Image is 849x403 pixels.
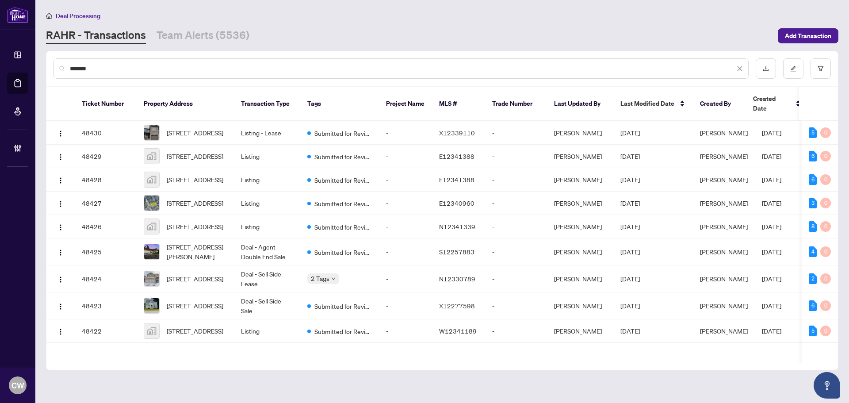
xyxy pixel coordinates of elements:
td: [PERSON_NAME] [547,319,613,343]
img: thumbnail-img [144,196,159,211]
div: 2 [809,273,817,284]
td: - [485,145,547,168]
td: [PERSON_NAME] [547,292,613,319]
button: Logo [54,149,68,163]
div: 3 [809,198,817,208]
span: [DATE] [762,248,781,256]
span: [PERSON_NAME] [700,275,748,283]
span: Submitted for Review [314,247,372,257]
button: Logo [54,245,68,259]
td: - [485,238,547,265]
span: [DATE] [620,275,640,283]
div: 6 [809,300,817,311]
span: Submitted for Review [314,152,372,161]
button: Open asap [814,372,840,399]
span: N12330789 [439,275,475,283]
td: [PERSON_NAME] [547,145,613,168]
button: download [756,58,776,79]
button: Logo [54,272,68,286]
img: thumbnail-img [144,125,159,140]
span: [DATE] [620,248,640,256]
td: - [379,215,432,238]
td: Listing [234,215,300,238]
td: [PERSON_NAME] [547,265,613,292]
img: Logo [57,303,64,310]
span: Submitted for Review [314,301,372,311]
span: [STREET_ADDRESS] [167,274,223,284]
span: [PERSON_NAME] [700,176,748,184]
span: [DATE] [762,327,781,335]
img: thumbnail-img [144,219,159,234]
td: 48425 [75,238,137,265]
span: Submitted for Review [314,128,372,138]
div: 5 [809,326,817,336]
div: 6 [809,151,817,161]
td: 48424 [75,265,137,292]
td: - [485,292,547,319]
td: - [485,319,547,343]
span: CW [11,379,24,391]
span: Deal Processing [56,12,100,20]
td: 48422 [75,319,137,343]
td: Listing [234,319,300,343]
span: 2 Tags [311,273,329,284]
span: [DATE] [620,223,640,230]
td: 48430 [75,121,137,145]
button: Logo [54,196,68,210]
td: - [379,145,432,168]
div: 0 [820,151,831,161]
span: Submitted for Review [314,199,372,208]
th: Last Modified Date [613,87,693,121]
img: thumbnail-img [144,244,159,259]
button: Logo [54,299,68,313]
div: 0 [820,174,831,185]
th: MLS # [432,87,485,121]
span: down [331,276,336,281]
span: [PERSON_NAME] [700,302,748,310]
a: RAHR - Transactions [46,28,146,44]
td: Deal - Agent Double End Sale [234,238,300,265]
th: Created Date [746,87,808,121]
td: - [485,121,547,145]
div: 0 [820,221,831,232]
span: [DATE] [620,176,640,184]
button: edit [783,58,803,79]
span: [DATE] [762,176,781,184]
td: [PERSON_NAME] [547,215,613,238]
td: - [379,168,432,192]
div: 0 [820,273,831,284]
div: 4 [809,246,817,257]
span: X12339110 [439,129,475,137]
td: [PERSON_NAME] [547,192,613,215]
span: home [46,13,52,19]
span: [PERSON_NAME] [700,199,748,207]
span: [DATE] [620,152,640,160]
span: S12257883 [439,248,474,256]
td: Listing - Lease [234,121,300,145]
span: [PERSON_NAME] [700,152,748,160]
span: [DATE] [762,302,781,310]
span: N12341339 [439,223,475,230]
span: Last Modified Date [620,99,674,108]
span: Add Transaction [785,29,831,43]
span: Submitted for Review [314,222,372,232]
span: [DATE] [762,223,781,230]
span: [STREET_ADDRESS] [167,128,223,138]
td: - [379,265,432,292]
span: [PERSON_NAME] [700,248,748,256]
img: thumbnail-img [144,298,159,313]
td: 48423 [75,292,137,319]
span: Submitted for Review [314,326,372,336]
span: [DATE] [762,152,781,160]
button: Logo [54,324,68,338]
img: Logo [57,224,64,231]
div: 0 [820,246,831,257]
span: [PERSON_NAME] [700,129,748,137]
th: Transaction Type [234,87,300,121]
td: Deal - Sell Side Sale [234,292,300,319]
th: Created By [693,87,746,121]
div: 0 [820,198,831,208]
span: [STREET_ADDRESS] [167,222,223,231]
span: Created Date [753,94,790,113]
td: [PERSON_NAME] [547,238,613,265]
